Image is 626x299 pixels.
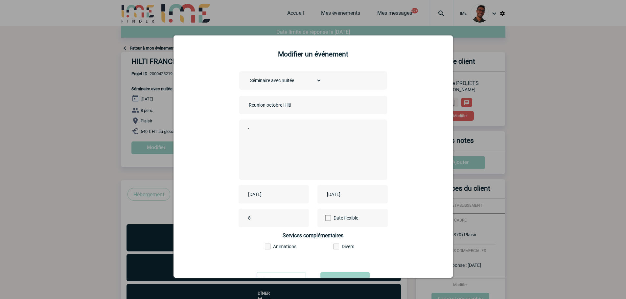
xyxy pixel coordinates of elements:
label: Animations [265,244,301,249]
h2: Modifier un événement [182,50,445,58]
input: Nom de l'événement [247,101,339,109]
h4: Services complémentaires [239,232,387,239]
input: Date de fin [325,190,371,199]
label: Date flexible [325,209,348,227]
input: Annuler [257,272,306,290]
textarea: , [246,123,376,175]
label: Divers [334,244,369,249]
input: Nombre de participants [246,214,308,222]
input: Date de début [246,190,292,199]
button: Valider [320,272,370,290]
